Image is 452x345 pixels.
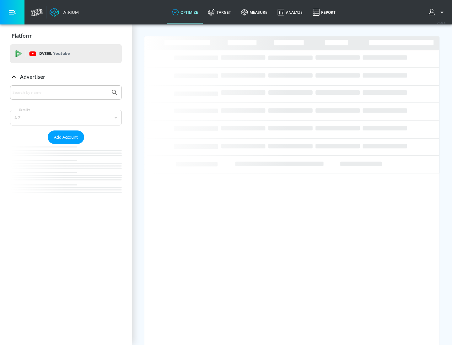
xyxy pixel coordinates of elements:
[308,1,341,24] a: Report
[61,9,79,15] div: Atrium
[10,44,122,63] div: DV360: Youtube
[10,144,122,205] nav: list of Advertiser
[53,50,70,57] p: Youtube
[167,1,203,24] a: optimize
[272,1,308,24] a: Analyze
[236,1,272,24] a: measure
[10,68,122,86] div: Advertiser
[54,134,78,141] span: Add Account
[10,110,122,125] div: A-Z
[203,1,236,24] a: Target
[50,8,79,17] a: Atrium
[20,73,45,80] p: Advertiser
[10,27,122,45] div: Platform
[39,50,70,57] p: DV360:
[10,85,122,205] div: Advertiser
[48,130,84,144] button: Add Account
[18,108,31,112] label: Sort By
[437,21,446,24] span: v 4.33.5
[13,88,108,97] input: Search by name
[12,32,33,39] p: Platform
